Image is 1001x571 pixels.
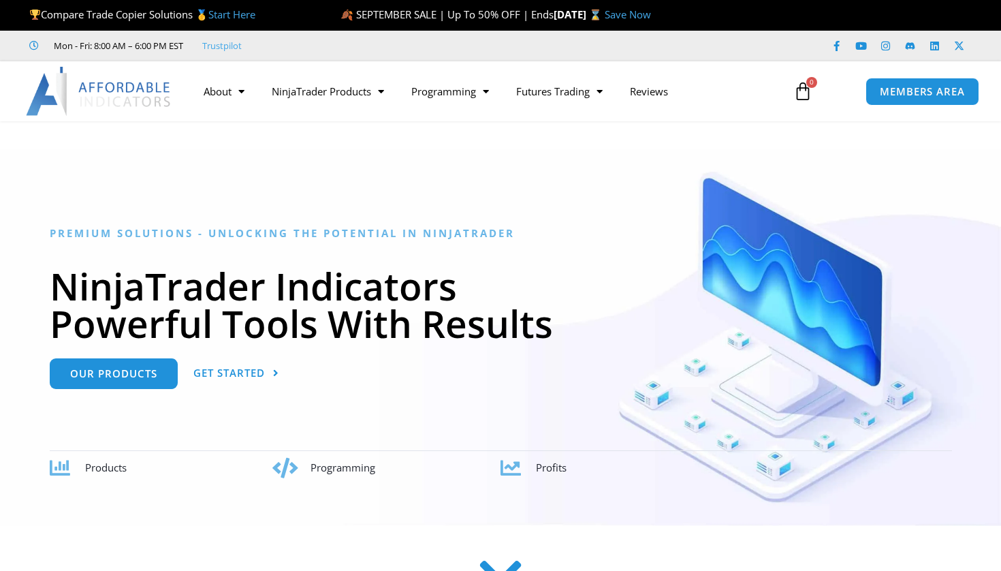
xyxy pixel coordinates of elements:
span: Our Products [70,369,157,379]
a: Trustpilot [202,37,242,54]
span: Products [85,461,127,474]
a: NinjaTrader Products [258,76,398,107]
a: 0 [773,72,833,111]
span: MEMBERS AREA [880,87,965,97]
img: 🏆 [30,10,40,20]
span: 0 [806,77,817,88]
strong: [DATE] ⌛ [554,7,605,21]
h6: Premium Solutions - Unlocking the Potential in NinjaTrader [50,227,952,240]
a: Our Products [50,358,178,389]
h1: NinjaTrader Indicators Powerful Tools With Results [50,267,952,342]
nav: Menu [190,76,781,107]
a: Programming [398,76,503,107]
span: 🍂 SEPTEMBER SALE | Up To 50% OFF | Ends [340,7,554,21]
span: Profits [536,461,567,474]
a: Start Here [208,7,255,21]
a: Futures Trading [503,76,616,107]
a: About [190,76,258,107]
a: Reviews [616,76,682,107]
img: LogoAI | Affordable Indicators – NinjaTrader [26,67,172,116]
span: Compare Trade Copier Solutions 🥇 [29,7,255,21]
a: Save Now [605,7,651,21]
a: MEMBERS AREA [865,78,979,106]
span: Programming [311,461,375,474]
a: Get Started [193,358,279,389]
span: Mon - Fri: 8:00 AM – 6:00 PM EST [50,37,183,54]
span: Get Started [193,368,265,378]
